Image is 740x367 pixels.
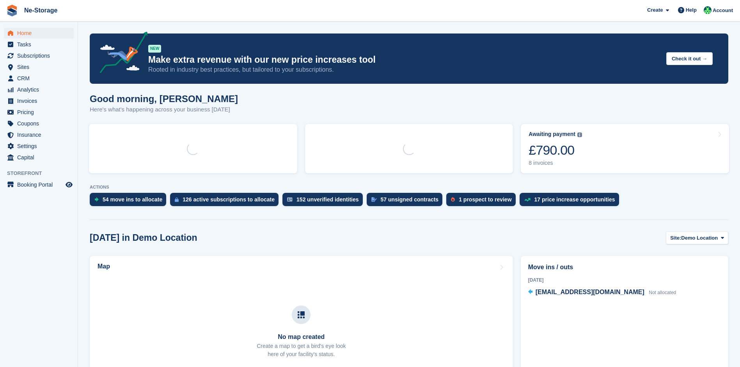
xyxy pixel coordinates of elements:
[681,234,718,242] span: Demo Location
[282,193,367,210] a: 152 unverified identities
[521,124,729,173] a: Awaiting payment £790.00 8 invoices
[17,129,64,140] span: Insurance
[381,196,439,203] div: 57 unsigned contracts
[4,62,74,72] a: menu
[528,263,721,272] h2: Move ins / outs
[686,6,697,14] span: Help
[90,94,238,104] h1: Good morning, [PERSON_NAME]
[367,193,447,210] a: 57 unsigned contracts
[17,141,64,152] span: Settings
[90,105,238,114] p: Here's what's happening across your business [DATE]
[451,197,455,202] img: prospect-51fa495bee0391a8d652442698ab0144808aea92771e9ea1ae160a38d050c398.svg
[17,28,64,39] span: Home
[649,290,676,295] span: Not allocated
[183,196,275,203] div: 126 active subscriptions to allocate
[170,193,282,210] a: 126 active subscriptions to allocate
[90,193,170,210] a: 54 move ins to allocate
[647,6,663,14] span: Create
[713,7,733,14] span: Account
[257,333,346,341] h3: No map created
[21,4,60,17] a: Ne-Storage
[17,73,64,84] span: CRM
[90,233,197,243] h2: [DATE] in Demo Location
[296,196,359,203] div: 152 unverified identities
[4,95,74,106] a: menu
[175,197,179,202] img: active_subscription_to_allocate_icon-d502201f5373d7db506a760aba3b589e785aa758c864c3986d89f69b8ff3...
[17,39,64,50] span: Tasks
[148,45,161,53] div: NEW
[94,197,99,202] img: move_ins_to_allocate_icon-fdf77a2bb77ea45bf5b3d319d69a93e2d87916cf1d5bf7949dd705db3b84f3ca.svg
[459,196,511,203] div: 1 prospect to review
[4,107,74,118] a: menu
[17,95,64,106] span: Invoices
[4,118,74,129] a: menu
[98,263,110,270] h2: Map
[4,28,74,39] a: menu
[4,39,74,50] a: menu
[666,52,713,65] button: Check it out →
[7,169,78,177] span: Storefront
[529,131,575,138] div: Awaiting payment
[103,196,162,203] div: 54 move ins to allocate
[577,132,582,137] img: icon-info-grey-7440780725fd019a000dd9b08b2336e03edf1995a4989e88bcd33f0948082b44.svg
[670,234,681,242] span: Site:
[257,342,346,358] p: Create a map to get a bird's eye look here of your facility's status.
[528,277,721,284] div: [DATE]
[17,84,64,95] span: Analytics
[4,141,74,152] a: menu
[17,107,64,118] span: Pricing
[528,288,676,298] a: [EMAIL_ADDRESS][DOMAIN_NAME] Not allocated
[148,54,660,65] p: Make extra revenue with our new price increases tool
[17,50,64,61] span: Subscriptions
[524,198,531,201] img: price_increase_opportunities-93ffe204e8149a01c8c9dc8f82e8f89637d9d84a8eef4429ea346261dce0b2c0.svg
[446,193,519,210] a: 1 prospect to review
[17,62,64,72] span: Sites
[520,193,623,210] a: 17 price increase opportunities
[17,118,64,129] span: Coupons
[287,197,293,202] img: verify_identity-adf6edd0f0f0b5bbfe63781bf79b02c33cf7c696d77639b501bdc392416b5a36.svg
[6,5,18,16] img: stora-icon-8386f47178a22dfd0bd8f6a31ec36ba5ce8667c1dd55bd0f319d3a0aa187defe.svg
[4,50,74,61] a: menu
[529,160,582,166] div: 8 invoices
[17,179,64,190] span: Booking Portal
[536,289,644,295] span: [EMAIL_ADDRESS][DOMAIN_NAME]
[534,196,615,203] div: 17 price increase opportunities
[64,180,74,189] a: Preview store
[93,32,148,76] img: price-adjustments-announcement-icon-8257ccfd72463d97f412b2fc003d46551f7dbcb40ab6d574587a9cd5c0d94...
[298,311,305,318] img: map-icn-33ee37083ee616e46c38cad1a60f524a97daa1e2b2c8c0bc3eb3415660979fc1.svg
[666,231,728,244] button: Site: Demo Location
[148,65,660,74] p: Rooted in industry best practices, but tailored to your subscriptions.
[529,142,582,158] div: £790.00
[4,129,74,140] a: menu
[704,6,712,14] img: Jay Johal
[371,197,377,202] img: contract_signature_icon-13c848040528278c33f63329250d36e43548de30e8caae1d1a13099fd9432cc5.svg
[4,73,74,84] a: menu
[4,152,74,163] a: menu
[17,152,64,163] span: Capital
[4,84,74,95] a: menu
[90,185,728,190] p: ACTIONS
[4,179,74,190] a: menu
